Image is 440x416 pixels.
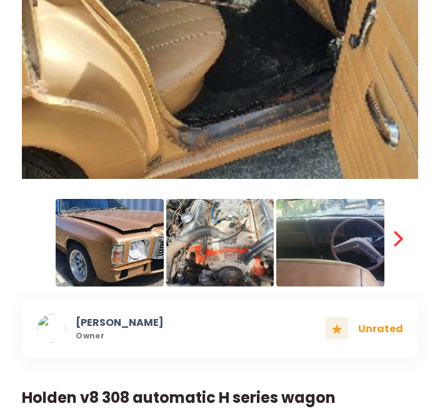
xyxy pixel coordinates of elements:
img: svg+xml;base64,PHN2ZyB3aWR0aD0iMTQiIGhlaWdodD0iMTQiIHZpZXdCb3g9IjAgMCAxNCAxNCIgZmlsbD0ibm9uZSIgeG... [332,324,342,334]
div: Unrated [358,323,403,335]
div: Holden v8 308 automatic H series wagon [22,388,418,408]
div: Owner [76,332,316,340]
img: scott%40airscience.com.au%2Faa50eb7b-2130-40ee-8d5a-61f157b08e23%2F1732345764inbound5023068842939... [276,199,384,287]
img: scott%40airscience.com.au%2Faa50eb7b-2130-40ee-8d5a-61f157b08e23%2F1732345736inbound1539869319139... [166,199,274,287]
img: scott%40airscience.com.au%2Faa50eb7b-2130-40ee-8d5a-61f157b08e23%2F1732345720inbound2198536861322... [56,199,164,287]
div: [PERSON_NAME] [76,317,316,328]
